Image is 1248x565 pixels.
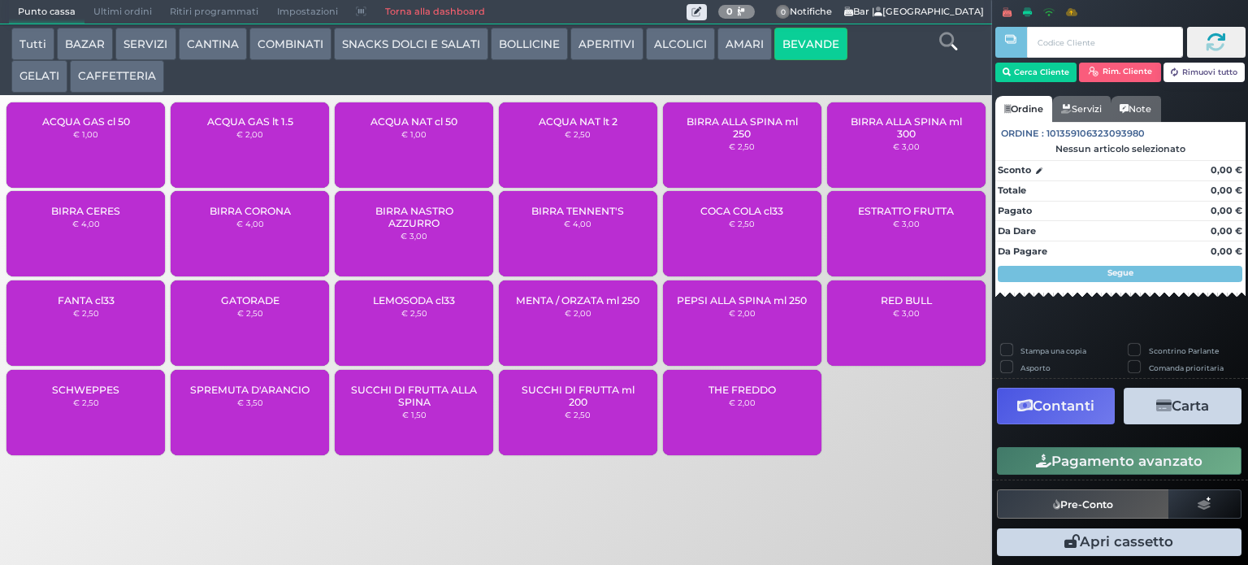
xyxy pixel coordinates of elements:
[729,219,755,228] small: € 2,50
[115,28,175,60] button: SERVIZI
[539,115,617,128] span: ACQUA NAT lt 2
[995,63,1077,82] button: Cerca Cliente
[998,225,1036,237] strong: Da Dare
[190,384,310,396] span: SPREMUTA D'ARANCIO
[998,205,1032,216] strong: Pagato
[893,308,920,318] small: € 3,00
[1046,127,1145,141] span: 101359106323093980
[401,129,427,139] small: € 1,00
[349,384,479,408] span: SUCCHI DI FRUTTA ALLA SPINA
[84,1,161,24] span: Ultimi ordini
[700,205,783,217] span: COCA COLA cl33
[565,308,591,318] small: € 2,00
[52,384,119,396] span: SCHWEPPES
[237,398,263,407] small: € 3,50
[221,294,279,306] span: GATORADE
[708,384,776,396] span: THE FREDDO
[717,28,772,60] button: AMARI
[161,1,267,24] span: Ritiri programmati
[858,205,954,217] span: ESTRATTO FRUTTA
[1020,346,1086,356] label: Stampa una copia
[42,115,130,128] span: ACQUA GAS cl 50
[729,141,755,151] small: € 2,50
[893,219,920,228] small: € 3,00
[1027,27,1182,58] input: Codice Cliente
[73,398,99,407] small: € 2,50
[1111,96,1160,122] a: Note
[373,294,455,306] span: LEMOSODA cl33
[646,28,715,60] button: ALCOLICI
[997,388,1115,424] button: Contanti
[334,28,488,60] button: SNACKS DOLCI E SALATI
[893,141,920,151] small: € 3,00
[51,205,120,217] span: BIRRA CERES
[565,410,591,419] small: € 2,50
[570,28,643,60] button: APERITIVI
[1211,164,1242,176] strong: 0,00 €
[401,308,427,318] small: € 2,50
[249,28,331,60] button: COMBINATI
[997,489,1169,519] button: Pre-Conto
[677,294,807,306] span: PEPSI ALLA SPINA ml 250
[58,294,115,306] span: FANTA cl33
[72,219,100,228] small: € 4,00
[207,115,293,128] span: ACQUA GAS lt 1.5
[210,205,291,217] span: BIRRA CORONA
[516,294,639,306] span: MENTA / ORZATA ml 250
[1211,246,1242,257] strong: 0,00 €
[998,246,1047,257] strong: Da Pagare
[1149,346,1219,356] label: Scontrino Parlante
[73,129,98,139] small: € 1,00
[774,28,847,60] button: BEVANDE
[997,528,1241,556] button: Apri cassetto
[401,231,427,241] small: € 3,00
[402,410,427,419] small: € 1,50
[11,60,67,93] button: GELATI
[513,384,643,408] span: SUCCHI DI FRUTTA ml 200
[236,129,263,139] small: € 2,00
[1001,127,1044,141] span: Ordine :
[57,28,113,60] button: BAZAR
[236,219,264,228] small: € 4,00
[1211,205,1242,216] strong: 0,00 €
[1052,96,1111,122] a: Servizi
[565,129,591,139] small: € 2,50
[881,294,932,306] span: RED BULL
[997,447,1241,475] button: Pagamento avanzato
[726,6,733,17] b: 0
[73,308,99,318] small: € 2,50
[9,1,84,24] span: Punto cassa
[1124,388,1241,424] button: Carta
[349,205,479,229] span: BIRRA NASTRO AZZURRO
[995,96,1052,122] a: Ordine
[179,28,247,60] button: CANTINA
[1020,363,1051,373] label: Asporto
[531,205,624,217] span: BIRRA TENNENT'S
[268,1,347,24] span: Impostazioni
[564,219,591,228] small: € 4,00
[491,28,568,60] button: BOLLICINE
[729,308,756,318] small: € 2,00
[840,115,971,140] span: BIRRA ALLA SPINA ml 300
[237,308,263,318] small: € 2,50
[1211,185,1242,196] strong: 0,00 €
[1149,363,1224,373] label: Comanda prioritaria
[998,163,1031,177] strong: Sconto
[1079,63,1161,82] button: Rim. Cliente
[1211,225,1242,237] strong: 0,00 €
[998,185,1026,196] strong: Totale
[677,115,808,140] span: BIRRA ALLA SPINA ml 250
[375,1,493,24] a: Torna alla dashboard
[776,5,791,20] span: 0
[729,398,756,407] small: € 2,00
[11,28,54,60] button: Tutti
[1107,267,1133,278] strong: Segue
[70,60,164,93] button: CAFFETTERIA
[1163,63,1246,82] button: Rimuovi tutto
[370,115,457,128] span: ACQUA NAT cl 50
[995,143,1246,154] div: Nessun articolo selezionato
